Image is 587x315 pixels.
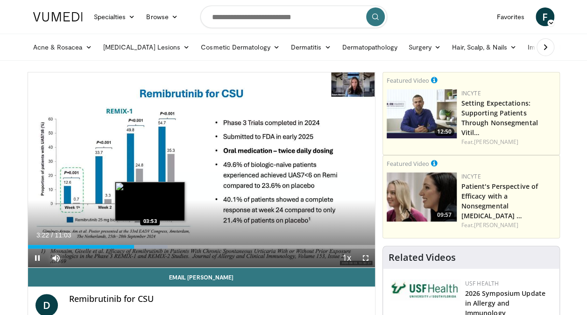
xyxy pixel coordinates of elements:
span: / [51,231,53,239]
a: Surgery [403,38,447,57]
a: USF Health [465,279,499,287]
div: Feat. [461,221,556,229]
small: Featured Video [387,159,429,168]
h4: Remibrutinib for CSU [69,294,368,304]
span: 11:03 [55,231,71,239]
a: Hair, Scalp, & Nails [446,38,522,57]
a: [PERSON_NAME] [474,221,518,229]
a: Specialties [88,7,141,26]
button: Pause [28,249,47,267]
a: [MEDICAL_DATA] Lesions [98,38,196,57]
div: Feat. [461,138,556,146]
video-js: Video Player [28,72,375,268]
a: Browse [141,7,184,26]
a: Favorites [491,7,530,26]
a: Incyte [461,89,481,97]
a: 12:50 [387,89,457,138]
small: Featured Video [387,76,429,85]
input: Search topics, interventions [200,6,387,28]
img: image.jpeg [115,182,185,221]
a: 09:57 [387,172,457,222]
button: Playback Rate [338,249,356,267]
img: 2c48d197-61e9-423b-8908-6c4d7e1deb64.png.150x105_q85_crop-smart_upscale.jpg [387,172,457,222]
span: 3:22 [36,231,49,239]
a: Dermatitis [285,38,337,57]
a: [PERSON_NAME] [474,138,518,146]
a: Acne & Rosacea [28,38,98,57]
img: 6ba8804a-8538-4002-95e7-a8f8012d4a11.png.150x105_q85_autocrop_double_scale_upscale_version-0.2.jpg [390,279,460,300]
a: Setting Expectations: Supporting Patients Through Nonsegmental Vitil… [461,99,538,137]
span: 12:50 [434,128,454,136]
span: 09:57 [434,211,454,219]
a: Patient's Perspective of Efficacy with a Nonsegmental [MEDICAL_DATA] … [461,182,538,220]
a: Email [PERSON_NAME] [28,268,375,286]
img: 98b3b5a8-6d6d-4e32-b979-fd4084b2b3f2.png.150x105_q85_crop-smart_upscale.jpg [387,89,457,138]
h4: Related Videos [389,252,456,263]
button: Fullscreen [356,249,375,267]
img: VuMedi Logo [33,12,83,21]
a: Cosmetic Dermatology [195,38,285,57]
a: Dermatopathology [336,38,403,57]
button: Mute [47,249,65,267]
a: F [536,7,554,26]
div: Progress Bar [28,245,375,249]
a: Incyte [461,172,481,180]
